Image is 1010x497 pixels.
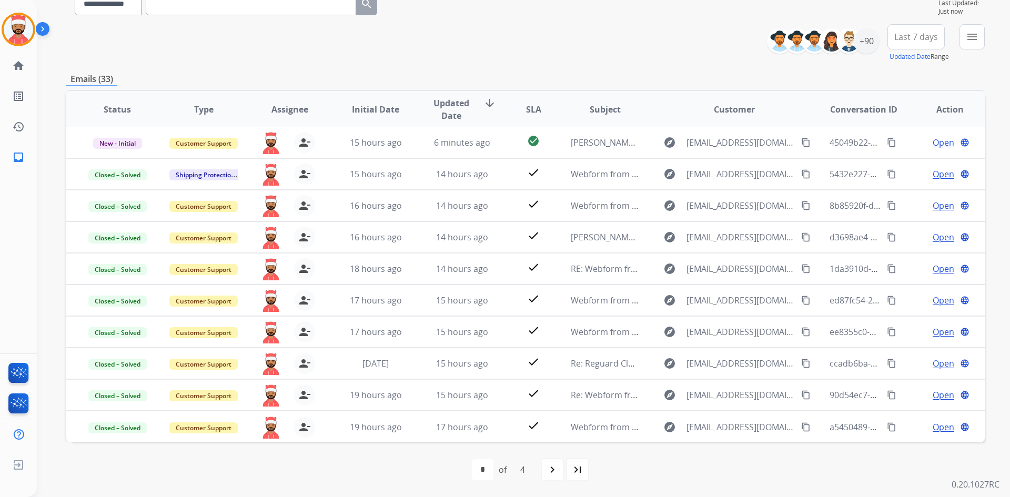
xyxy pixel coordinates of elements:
[686,421,795,433] span: [EMAIL_ADDRESS][DOMAIN_NAME]
[887,359,896,368] mat-icon: content_copy
[590,103,621,116] span: Subject
[887,169,896,179] mat-icon: content_copy
[960,169,969,179] mat-icon: language
[887,422,896,432] mat-icon: content_copy
[88,359,147,370] span: Closed – Solved
[571,231,778,243] span: [PERSON_NAME] claims waiting to claim all the items
[938,7,985,16] span: Just now
[960,359,969,368] mat-icon: language
[12,120,25,133] mat-icon: history
[830,231,992,243] span: d3698ae4-5073-4593-ac30-be8832c902eb
[663,294,676,307] mat-icon: explore
[260,417,281,439] img: agent-avatar
[830,295,986,306] span: ed87fc54-2613-49c4-843f-1eb07f0b8a36
[686,357,795,370] span: [EMAIL_ADDRESS][DOMAIN_NAME]
[527,135,540,147] mat-icon: check_circle
[271,103,308,116] span: Assignee
[194,103,214,116] span: Type
[801,264,811,273] mat-icon: content_copy
[801,138,811,147] mat-icon: content_copy
[88,169,147,180] span: Closed – Solved
[12,59,25,72] mat-icon: home
[801,359,811,368] mat-icon: content_copy
[350,137,402,148] span: 15 hours ago
[571,421,809,433] span: Webform from [EMAIL_ADDRESS][DOMAIN_NAME] on [DATE]
[527,324,540,337] mat-icon: check
[260,321,281,343] img: agent-avatar
[298,421,311,433] mat-icon: person_remove
[169,201,238,212] span: Customer Support
[960,390,969,400] mat-icon: language
[887,201,896,210] mat-icon: content_copy
[663,136,676,149] mat-icon: explore
[88,201,147,212] span: Closed – Solved
[298,262,311,275] mat-icon: person_remove
[298,199,311,212] mat-icon: person_remove
[663,262,676,275] mat-icon: explore
[436,358,488,369] span: 15 hours ago
[801,232,811,242] mat-icon: content_copy
[350,231,402,243] span: 16 hours ago
[933,262,954,275] span: Open
[499,463,507,476] div: of
[436,389,488,401] span: 15 hours ago
[933,357,954,370] span: Open
[830,168,993,180] span: 5432e227-444d-4156-b7d2-6cc50dd50353
[93,138,142,149] span: New - Initial
[933,168,954,180] span: Open
[854,28,879,54] div: +90
[663,326,676,338] mat-icon: explore
[663,199,676,212] mat-icon: explore
[260,353,281,375] img: agent-avatar
[830,137,986,148] span: 45049b22-5d8c-48c9-95f9-e4035afd53ef
[483,97,496,109] mat-icon: arrow_downward
[571,389,823,401] span: Re: Webform from [EMAIL_ADDRESS][DOMAIN_NAME] on [DATE]
[571,295,809,306] span: Webform from [EMAIL_ADDRESS][DOMAIN_NAME] on [DATE]
[960,327,969,337] mat-icon: language
[169,232,238,244] span: Customer Support
[686,168,795,180] span: [EMAIL_ADDRESS][DOMAIN_NAME]
[966,31,978,43] mat-icon: menu
[571,200,809,211] span: Webform from [EMAIL_ADDRESS][DOMAIN_NAME] on [DATE]
[352,103,399,116] span: Initial Date
[830,326,984,338] span: ee8355c0-fff5-4726-932a-9ab1bca587f7
[933,421,954,433] span: Open
[887,232,896,242] mat-icon: content_copy
[887,296,896,305] mat-icon: content_copy
[436,168,488,180] span: 14 hours ago
[894,35,938,39] span: Last 7 days
[686,294,795,307] span: [EMAIL_ADDRESS][DOMAIN_NAME]
[890,52,949,61] span: Range
[686,199,795,212] span: [EMAIL_ADDRESS][DOMAIN_NAME]
[88,390,147,401] span: Closed – Solved
[260,132,281,154] img: agent-avatar
[436,295,488,306] span: 15 hours ago
[88,264,147,275] span: Closed – Solved
[169,169,241,180] span: Shipping Protection
[960,138,969,147] mat-icon: language
[260,195,281,217] img: agent-avatar
[571,137,703,148] span: [PERSON_NAME] photos for claim
[12,90,25,103] mat-icon: list_alt
[663,389,676,401] mat-icon: explore
[801,201,811,210] mat-icon: content_copy
[12,151,25,164] mat-icon: inbox
[88,327,147,338] span: Closed – Solved
[527,166,540,179] mat-icon: check
[960,201,969,210] mat-icon: language
[960,232,969,242] mat-icon: language
[686,262,795,275] span: [EMAIL_ADDRESS][DOMAIN_NAME]
[169,390,238,401] span: Customer Support
[960,422,969,432] mat-icon: language
[260,290,281,312] img: agent-avatar
[887,24,945,49] button: Last 7 days
[686,231,795,244] span: [EMAIL_ADDRESS][DOMAIN_NAME]
[260,384,281,407] img: agent-avatar
[436,263,488,275] span: 14 hours ago
[527,387,540,400] mat-icon: check
[887,327,896,337] mat-icon: content_copy
[952,478,999,491] p: 0.20.1027RC
[527,419,540,432] mat-icon: check
[88,232,147,244] span: Closed – Solved
[686,136,795,149] span: [EMAIL_ADDRESS][DOMAIN_NAME]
